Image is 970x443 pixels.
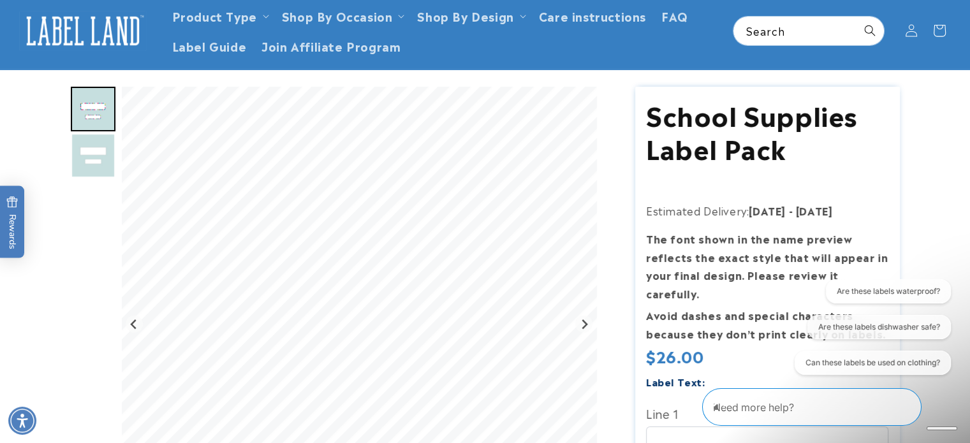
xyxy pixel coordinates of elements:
div: Accessibility Menu [8,407,36,435]
strong: - [789,203,793,218]
img: School Supplies Label Pack - Label Land [71,133,115,178]
div: Go to slide 2 [71,133,115,178]
a: Join Affiliate Program [254,31,408,61]
button: Next slide [575,316,592,333]
span: FAQ [661,8,688,23]
label: Label Text: [646,374,705,389]
button: Go to last slide [126,316,143,333]
span: Join Affiliate Program [261,38,400,53]
a: Shop By Design [417,7,513,24]
h1: School Supplies Label Pack [646,98,888,164]
a: Label Guide [165,31,254,61]
label: Line 1 [646,403,888,423]
a: FAQ [654,1,696,31]
strong: Avoid dashes and special characters because they don’t print clearly on labels. [646,307,886,341]
strong: [DATE] [796,203,833,218]
div: Go to slide 1 [71,87,115,131]
strong: [DATE] [749,203,786,218]
p: Estimated Delivery: [646,201,888,220]
span: Shop By Occasion [282,8,393,23]
span: Rewards [6,196,18,249]
summary: Shop By Design [409,1,531,31]
span: Label Guide [172,38,247,53]
img: Label Land [19,11,147,50]
span: $26.00 [646,344,704,367]
button: Search [856,17,884,45]
iframe: Gorgias live chat conversation starters [784,279,957,386]
span: Care instructions [539,8,646,23]
strong: The font shown in the name preview reflects the exact style that will appear in your final design... [646,231,888,301]
summary: Shop By Occasion [274,1,410,31]
a: Care instructions [531,1,654,31]
img: School supplies label pack [71,87,115,131]
a: Product Type [172,7,257,24]
iframe: Gorgias Floating Chat [702,383,957,430]
a: Label Land [15,6,152,55]
summary: Product Type [165,1,274,31]
iframe: Sign Up via Text for Offers [10,341,161,379]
